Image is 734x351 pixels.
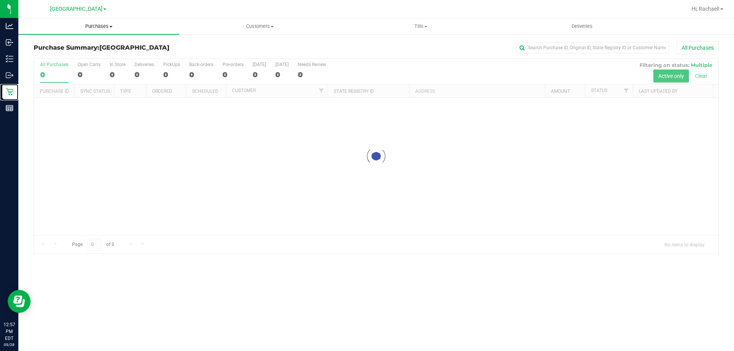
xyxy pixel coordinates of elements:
[34,44,262,51] h3: Purchase Summary:
[6,104,13,112] inline-svg: Reports
[677,41,719,54] button: All Purchases
[340,18,501,34] a: Tills
[179,18,340,34] a: Customers
[50,6,102,12] span: [GEOGRAPHIC_DATA]
[692,6,719,12] span: Hi, Rachael!
[6,39,13,46] inline-svg: Inbound
[3,342,15,348] p: 09/28
[180,23,340,30] span: Customers
[502,18,663,34] a: Deliveries
[6,71,13,79] inline-svg: Outbound
[99,44,169,51] span: [GEOGRAPHIC_DATA]
[341,23,501,30] span: Tills
[6,88,13,95] inline-svg: Retail
[8,290,31,313] iframe: Resource center
[561,23,603,30] span: Deliveries
[3,321,15,342] p: 12:57 PM EDT
[6,22,13,30] inline-svg: Analytics
[6,55,13,63] inline-svg: Inventory
[18,23,179,30] span: Purchases
[18,18,179,34] a: Purchases
[516,42,669,53] input: Search Purchase ID, Original ID, State Registry ID or Customer Name...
